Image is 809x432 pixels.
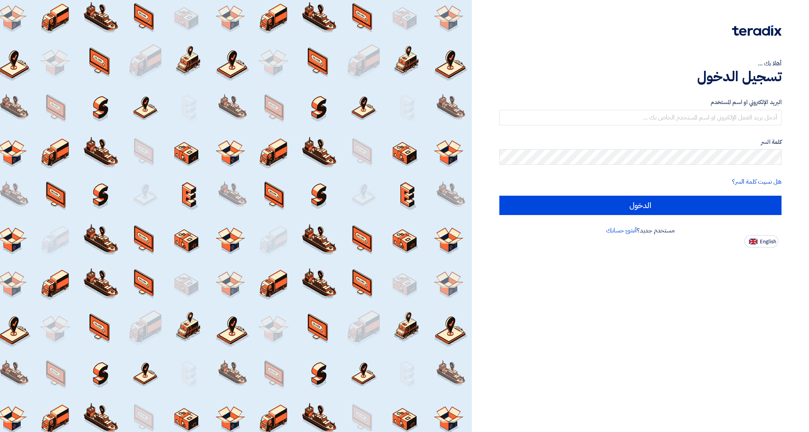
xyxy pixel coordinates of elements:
[499,226,782,235] div: مستخدم جديد؟
[499,98,782,107] label: البريد الإلكتروني او اسم المستخدم
[499,138,782,147] label: كلمة السر
[499,68,782,85] h1: تسجيل الدخول
[744,235,778,248] button: English
[499,110,782,125] input: أدخل بريد العمل الإلكتروني او اسم المستخدم الخاص بك ...
[732,25,782,36] img: Teradix logo
[732,177,782,186] a: هل نسيت كلمة السر؟
[760,239,776,244] span: English
[499,59,782,68] div: أهلا بك ...
[606,226,637,235] a: أنشئ حسابك
[749,239,758,244] img: en-US.png
[499,196,782,215] input: الدخول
